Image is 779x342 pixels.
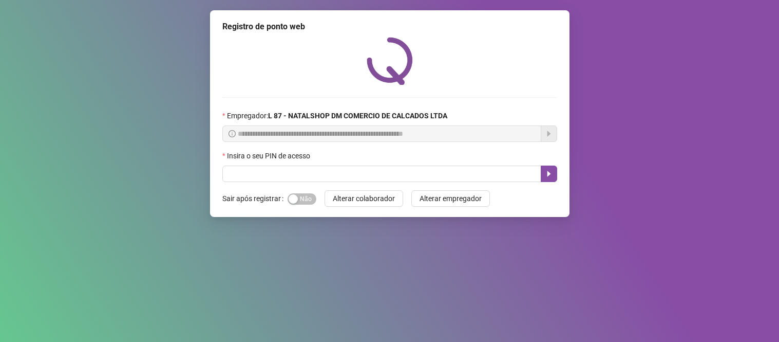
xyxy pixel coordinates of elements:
[268,112,447,120] strong: L 87 - NATALSHOP DM COMERCIO DE CALCADOS LTDA
[227,110,447,121] span: Empregador :
[222,21,557,33] div: Registro de ponto web
[222,190,288,207] label: Sair após registrar
[545,170,553,178] span: caret-right
[325,190,403,207] button: Alterar colaborador
[367,37,413,85] img: QRPoint
[229,130,236,137] span: info-circle
[333,193,395,204] span: Alterar colaborador
[411,190,490,207] button: Alterar empregador
[420,193,482,204] span: Alterar empregador
[222,150,317,161] label: Insira o seu PIN de acesso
